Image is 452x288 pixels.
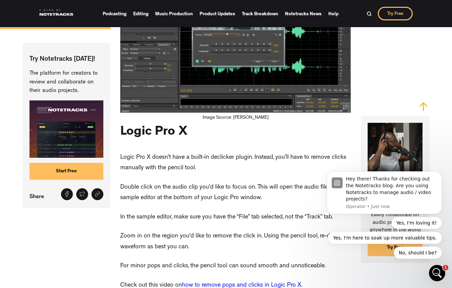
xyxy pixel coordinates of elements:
p: Try Notetracks [DATE]! [29,55,103,64]
a: Try Free [378,7,413,20]
span: 1 [443,265,448,270]
img: Share link icon [95,191,100,197]
p: Logic Pro X doesn’t have a built-in declicker plugin. Instead, you’ll have to remove clicks manua... [120,153,351,174]
a: Share on Facebook [61,188,73,200]
img: Search Bar [367,11,372,16]
p: Double click on the audio clip you’d like to focus on. This will open the audio file in the sampl... [120,183,351,204]
p: In the sample editor, make sure you have the “File” tab selected, not the “Track” tab. [120,212,333,223]
a: Track Breakdown [242,9,278,19]
figcaption: Image Source: [PERSON_NAME] [120,114,351,121]
a: Podcasting [103,9,126,19]
a: Editing [133,9,148,19]
p: The platform for creators to review and collaborate on their audio projects. [29,69,103,95]
a: Notetracks News [285,9,322,19]
iframe: Intercom notifications message [316,165,452,263]
a: Tweet [76,188,88,200]
h2: Logic Pro X [120,124,187,141]
a: Product Updates [200,9,235,19]
iframe: Intercom live chat [429,265,445,281]
a: Start Free [29,163,103,180]
a: Music Production [155,9,193,19]
a: Help [328,9,338,19]
p: Share [29,192,47,202]
p: Zoom in on the region you’d like to remove the click in. Using the pencil tool, re-draw the wavef... [120,231,351,253]
p: For minor pops and clicks, the pencil tool can sound smooth and unnoticeable. [120,261,326,272]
